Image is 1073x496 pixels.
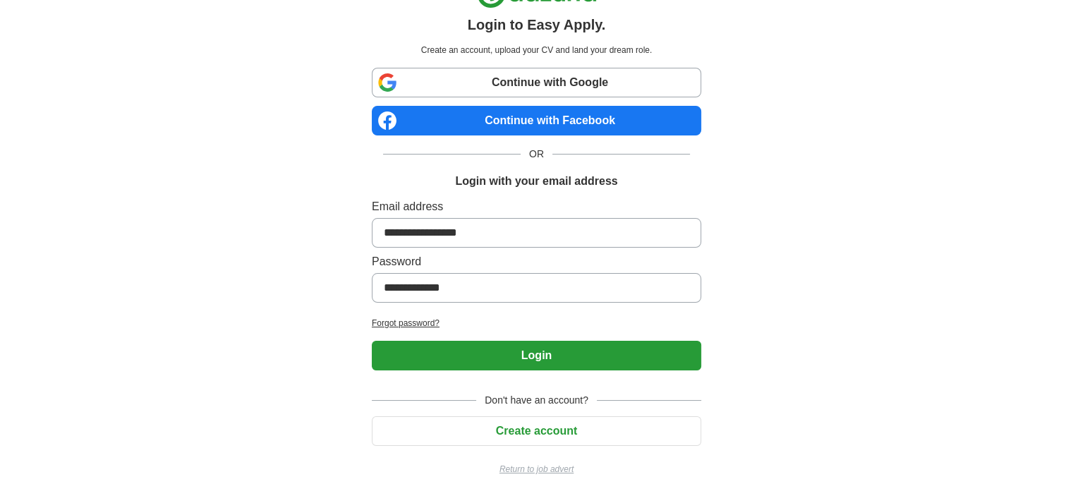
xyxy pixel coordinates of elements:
[372,341,701,370] button: Login
[372,425,701,437] a: Create account
[372,198,701,215] label: Email address
[372,416,701,446] button: Create account
[372,463,701,476] a: Return to job advert
[468,14,606,35] h1: Login to Easy Apply.
[476,393,597,408] span: Don't have an account?
[455,173,617,190] h1: Login with your email address
[372,317,701,329] a: Forgot password?
[372,68,701,97] a: Continue with Google
[372,253,701,270] label: Password
[372,106,701,135] a: Continue with Facebook
[521,147,552,162] span: OR
[375,44,698,56] p: Create an account, upload your CV and land your dream role.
